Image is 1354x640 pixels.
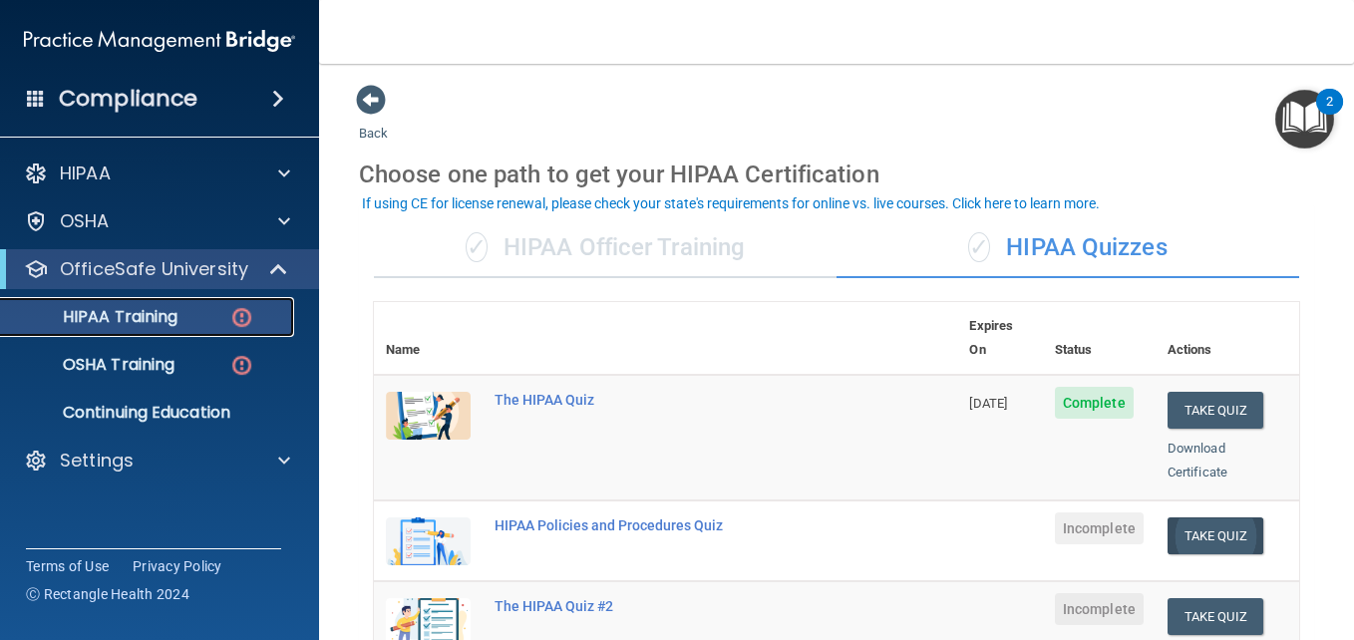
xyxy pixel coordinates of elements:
[1275,90,1334,149] button: Open Resource Center, 2 new notifications
[26,556,109,576] a: Terms of Use
[1168,517,1263,554] button: Take Quiz
[362,196,1100,210] div: If using CE for license renewal, please check your state's requirements for online vs. live cours...
[26,584,189,604] span: Ⓒ Rectangle Health 2024
[24,449,290,473] a: Settings
[133,556,222,576] a: Privacy Policy
[969,396,1007,411] span: [DATE]
[60,257,248,281] p: OfficeSafe University
[359,102,388,141] a: Back
[1168,392,1263,429] button: Take Quiz
[1043,302,1156,375] th: Status
[59,85,197,113] h4: Compliance
[13,307,177,327] p: HIPAA Training
[1168,441,1227,480] a: Download Certificate
[13,355,174,375] p: OSHA Training
[60,161,111,185] p: HIPAA
[24,209,290,233] a: OSHA
[1055,387,1134,419] span: Complete
[495,598,857,614] div: The HIPAA Quiz #2
[495,392,857,408] div: The HIPAA Quiz
[359,146,1314,203] div: Choose one path to get your HIPAA Certification
[24,161,290,185] a: HIPAA
[24,257,289,281] a: OfficeSafe University
[229,305,254,330] img: danger-circle.6113f641.png
[1254,502,1330,578] iframe: Drift Widget Chat Controller
[1055,593,1144,625] span: Incomplete
[374,302,483,375] th: Name
[60,449,134,473] p: Settings
[229,353,254,378] img: danger-circle.6113f641.png
[968,232,990,262] span: ✓
[466,232,488,262] span: ✓
[359,193,1103,213] button: If using CE for license renewal, please check your state's requirements for online vs. live cours...
[495,517,857,533] div: HIPAA Policies and Procedures Quiz
[1326,102,1333,128] div: 2
[837,218,1299,278] div: HIPAA Quizzes
[1156,302,1299,375] th: Actions
[13,403,285,423] p: Continuing Education
[1055,512,1144,544] span: Incomplete
[374,218,837,278] div: HIPAA Officer Training
[60,209,110,233] p: OSHA
[1168,598,1263,635] button: Take Quiz
[957,302,1042,375] th: Expires On
[24,21,295,61] img: PMB logo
